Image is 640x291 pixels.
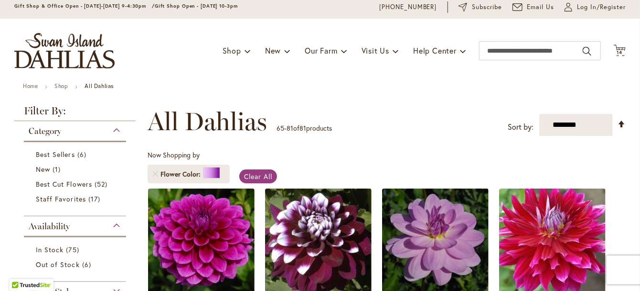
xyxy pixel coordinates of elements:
span: 75 [66,245,81,255]
span: Email Us [527,2,555,12]
span: 81 [299,123,306,133]
span: 81 [287,123,293,133]
span: Visit Us [362,45,389,56]
a: Email Us [512,2,555,12]
a: Subscribe [459,2,502,12]
span: Clear All [244,172,272,181]
span: 6 [77,149,89,159]
a: Log In/Register [565,2,626,12]
a: In Stock 75 [36,245,117,255]
span: New [265,45,281,56]
span: Availability [29,221,70,232]
span: All Dahlias [148,107,267,136]
a: [PHONE_NUMBER] [379,2,437,12]
button: 14 [614,45,626,57]
span: Gift Shop Open - [DATE] 10-3pm [155,3,238,9]
span: Best Sellers [36,150,75,159]
span: Best Cut Flowers [36,179,92,189]
span: New [36,165,50,174]
span: Shop [223,45,241,56]
span: 17 [88,194,103,204]
span: 52 [95,179,110,189]
span: Now Shopping by [148,150,200,159]
a: Remove Flower Color Purple [152,171,158,177]
span: 6 [82,259,94,269]
a: Shop [54,82,68,90]
span: Subscribe [472,2,502,12]
a: Home [23,82,38,90]
span: Flower Color [160,169,203,179]
a: Out of Stock 6 [36,259,117,269]
strong: All Dahlias [85,82,114,90]
span: 14 [617,49,623,56]
span: 65 [277,123,284,133]
a: Clear All [239,169,277,183]
span: 1 [53,164,63,174]
span: Staff Favorites [36,194,86,203]
iframe: Launch Accessibility Center [7,257,34,284]
span: Category [29,126,61,136]
span: Out of Stock [36,260,80,269]
a: Best Sellers [36,149,117,159]
span: Gift Shop & Office Open - [DATE]-[DATE] 9-4:30pm / [14,3,155,9]
strong: Filter By: [14,106,136,121]
label: Sort by: [508,118,533,136]
span: In Stock [36,245,64,254]
a: Best Cut Flowers [36,179,117,189]
a: Staff Favorites [36,194,117,204]
a: New [36,164,117,174]
span: Help Center [413,45,457,56]
span: Our Farm [305,45,337,56]
a: store logo [14,33,115,68]
p: - of products [277,121,332,136]
span: Log In/Register [577,2,626,12]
